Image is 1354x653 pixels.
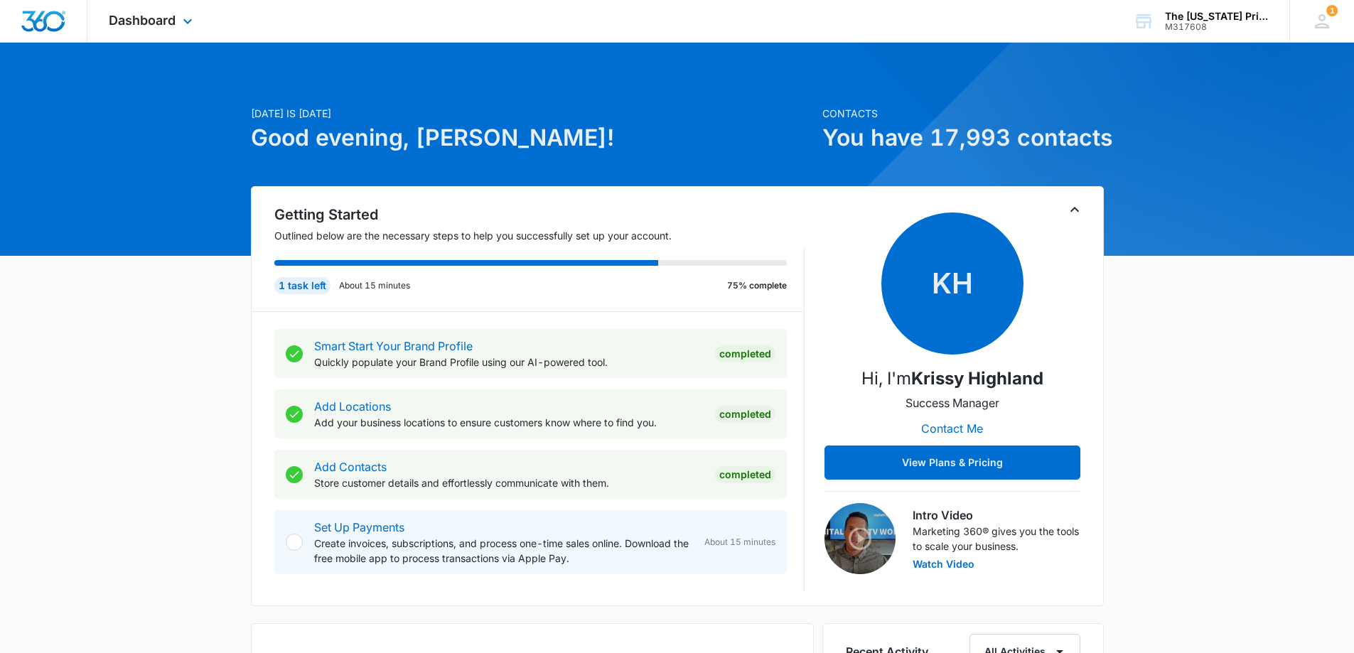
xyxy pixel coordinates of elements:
p: Outlined below are the necessary steps to help you successfully set up your account. [274,228,805,243]
div: 1 task left [274,277,331,294]
span: About 15 minutes [704,536,775,549]
a: Set Up Payments [314,520,404,534]
p: Quickly populate your Brand Profile using our AI-powered tool. [314,355,704,369]
div: Completed [715,466,775,483]
span: KH [881,212,1023,355]
p: Success Manager [906,394,999,411]
button: View Plans & Pricing [824,446,1080,480]
h3: Intro Video [913,507,1080,524]
span: 1 [1326,5,1338,16]
div: account id [1165,22,1269,32]
a: Add Locations [314,399,391,414]
h2: Getting Started [274,204,805,225]
div: account name [1165,11,1269,22]
h1: You have 17,993 contacts [822,121,1104,155]
p: Contacts [822,106,1104,121]
p: Marketing 360® gives you the tools to scale your business. [913,524,1080,554]
a: Add Contacts [314,460,387,474]
button: Contact Me [907,411,997,446]
p: Hi, I'm [861,366,1043,392]
p: About 15 minutes [339,279,410,292]
p: 75% complete [727,279,787,292]
button: Toggle Collapse [1066,201,1083,218]
div: Completed [715,406,775,423]
strong: Krissy Highland [911,368,1043,389]
h1: Good evening, [PERSON_NAME]! [251,121,814,155]
button: Watch Video [913,559,974,569]
a: Smart Start Your Brand Profile [314,339,473,353]
p: Create invoices, subscriptions, and process one-time sales online. Download the free mobile app t... [314,536,693,566]
span: Dashboard [109,13,176,28]
p: Add your business locations to ensure customers know where to find you. [314,415,704,430]
img: Intro Video [824,503,896,574]
div: Completed [715,345,775,362]
p: [DATE] is [DATE] [251,106,814,121]
div: notifications count [1326,5,1338,16]
p: Store customer details and effortlessly communicate with them. [314,475,704,490]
